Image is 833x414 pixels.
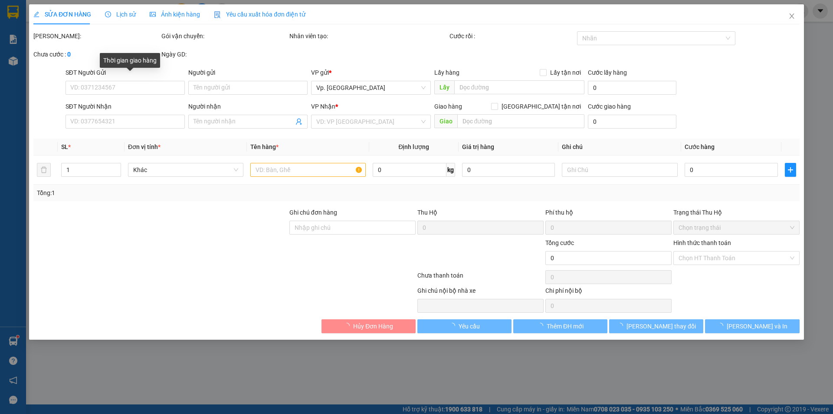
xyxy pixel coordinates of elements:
span: Chọn trạng thái [679,221,794,234]
span: Giá trị hàng [462,143,494,150]
span: close [788,13,795,20]
span: loading [537,323,547,329]
span: Giao hàng [434,103,462,110]
span: Thu Hộ [417,209,437,216]
div: Trạng thái Thu Hộ [673,208,800,217]
span: [PERSON_NAME] thay đổi [626,321,696,331]
span: SL [61,143,68,150]
span: loading [717,323,727,329]
label: Hình thức thanh toán [673,239,731,246]
span: Tổng cước [545,239,574,246]
span: Đơn vị tính [128,143,161,150]
span: SỬA ĐƠN HÀNG [33,11,91,18]
input: Dọc đường [454,80,584,94]
span: user-add [296,118,303,125]
button: delete [37,163,51,177]
div: [PERSON_NAME]: [33,31,160,41]
label: Cước lấy hàng [588,69,627,76]
span: Định lượng [399,143,430,150]
span: [PERSON_NAME] và In [727,321,787,331]
input: Ghi Chú [562,163,678,177]
span: Vp. Phan Rang [317,81,426,94]
span: Hủy Đơn Hàng [353,321,393,331]
div: VP gửi [312,68,431,77]
div: SĐT Người Nhận [66,102,185,111]
th: Ghi chú [559,139,681,156]
button: Close [780,4,804,29]
span: Giao [434,114,457,128]
button: Thêm ĐH mới [513,319,607,333]
label: Cước giao hàng [588,103,631,110]
div: Chưa thanh toán [416,271,544,286]
div: Chưa cước : [33,50,160,59]
input: VD: Bàn, Ghế [250,163,366,177]
label: Ghi chú đơn hàng [289,209,337,216]
button: [PERSON_NAME] và In [705,319,800,333]
img: icon [214,11,221,18]
input: Cước giao hàng [588,115,676,129]
span: plus [785,166,796,173]
div: Nhân viên tạo: [289,31,448,41]
span: picture [150,11,156,17]
span: Yêu cầu [459,321,480,331]
b: 0 [67,51,71,58]
div: Cước rồi : [449,31,576,41]
div: Ngày GD: [161,50,288,59]
span: Cước hàng [685,143,715,150]
span: clock-circle [105,11,111,17]
span: [GEOGRAPHIC_DATA] tận nơi [498,102,584,111]
div: Người gửi [188,68,308,77]
span: loading [344,323,353,329]
span: Lấy hàng [434,69,459,76]
span: Lấy tận nơi [547,68,584,77]
div: Gói vận chuyển: [161,31,288,41]
span: Lịch sử [105,11,136,18]
span: Lấy [434,80,454,94]
span: edit [33,11,39,17]
span: Yêu cầu xuất hóa đơn điện tử [214,11,305,18]
input: Dọc đường [457,114,584,128]
span: Tên hàng [250,143,279,150]
span: loading [617,323,626,329]
button: [PERSON_NAME] thay đổi [609,319,703,333]
span: loading [449,323,459,329]
div: Thời gian giao hàng [100,53,160,68]
button: plus [785,163,796,177]
button: Yêu cầu [417,319,512,333]
div: Người nhận [188,102,308,111]
span: Khác [133,163,238,176]
div: Phí thu hộ [545,208,672,221]
span: kg [446,163,455,177]
input: Ghi chú đơn hàng [289,221,416,235]
button: Hủy Đơn Hàng [321,319,416,333]
input: Cước lấy hàng [588,81,676,95]
span: Ảnh kiện hàng [150,11,200,18]
div: Tổng: 1 [37,188,321,198]
span: VP Nhận [312,103,336,110]
div: Ghi chú nội bộ nhà xe [417,286,544,299]
div: Chi phí nội bộ [545,286,672,299]
div: SĐT Người Gửi [66,68,185,77]
span: Thêm ĐH mới [547,321,584,331]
